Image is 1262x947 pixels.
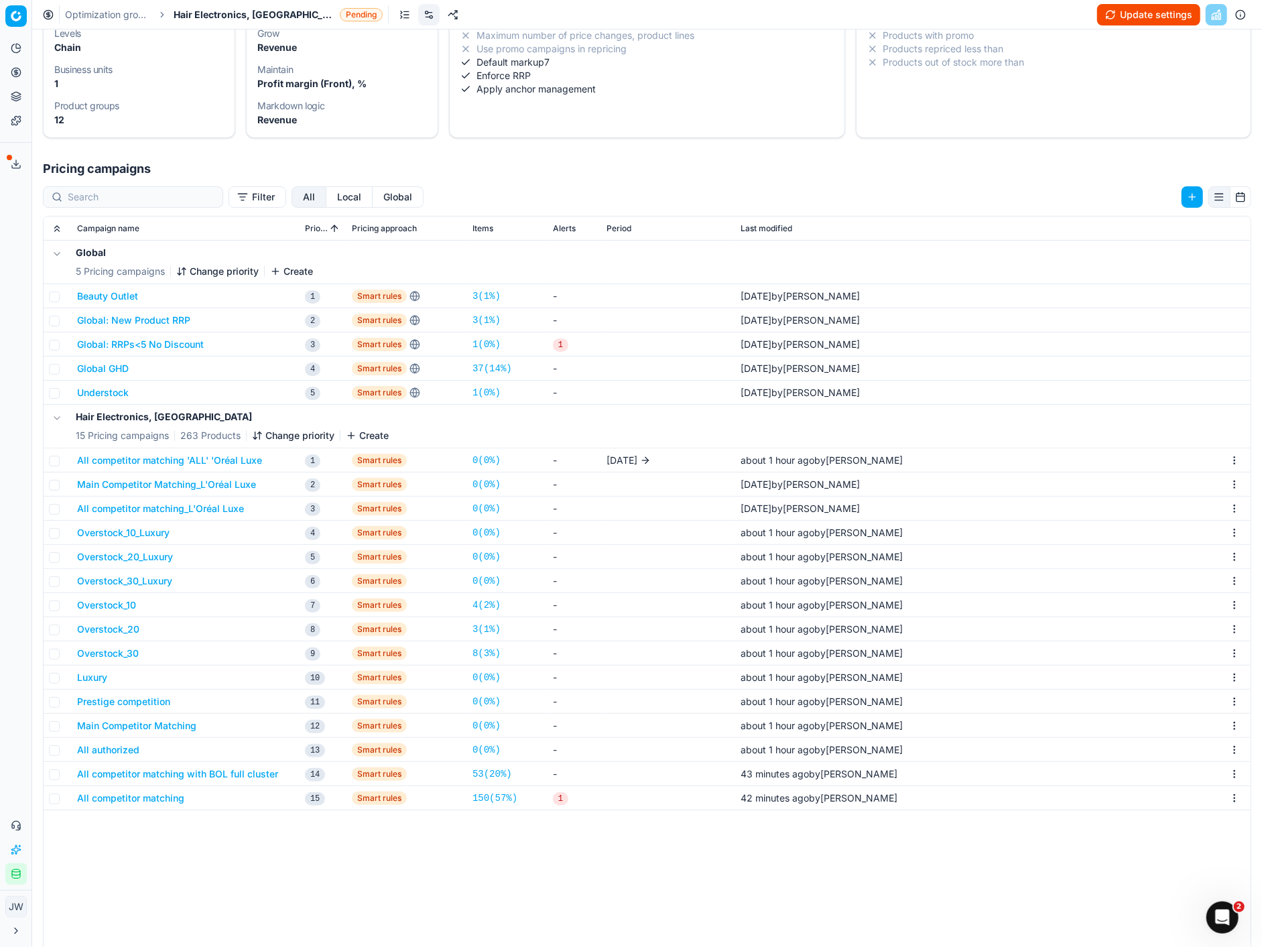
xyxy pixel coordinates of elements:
[352,647,407,660] span: Smart rules
[741,290,860,303] div: by [PERSON_NAME]
[352,574,407,588] span: Smart rules
[352,767,407,781] span: Smart rules
[77,478,256,491] button: Main Competitor Matching_L'Oréal Luxe
[741,338,860,351] div: by [PERSON_NAME]
[305,551,320,564] span: 5
[352,671,407,684] span: Smart rules
[548,284,601,308] td: -
[77,623,139,636] button: Overstock_20
[741,223,792,234] span: Last modified
[741,314,860,327] div: by [PERSON_NAME]
[32,160,1262,178] h1: Pricing campaigns
[548,497,601,521] td: -
[607,454,637,467] span: [DATE]
[65,8,383,21] nav: breadcrumb
[352,598,407,612] span: Smart rules
[77,671,107,684] button: Luxury
[326,186,373,208] button: local
[180,429,241,442] span: 263 Products
[472,314,501,327] a: 3(1%)
[77,792,184,805] button: All competitor matching
[741,768,809,779] span: 43 minutes ago
[305,290,320,304] span: 1
[741,598,903,612] div: by [PERSON_NAME]
[352,362,407,375] span: Smart rules
[741,527,814,538] span: about 1 hour ago
[340,8,383,21] span: Pending
[553,338,568,352] span: 1
[352,290,407,303] span: Smart rules
[741,792,809,804] span: 42 minutes ago
[741,363,771,374] span: [DATE]
[257,114,297,125] strong: Revenue
[352,502,407,515] span: Smart rules
[352,719,407,733] span: Smart rules
[305,623,320,637] span: 8
[352,695,407,708] span: Smart rules
[741,454,814,466] span: about 1 hour ago
[741,362,860,375] div: by [PERSON_NAME]
[472,550,501,564] a: 0(0%)
[741,502,860,515] div: by [PERSON_NAME]
[305,647,320,661] span: 9
[741,526,903,540] div: by [PERSON_NAME]
[77,314,190,327] button: Global: New Product RRP
[305,363,320,376] span: 4
[472,671,501,684] a: 0(0%)
[352,526,407,540] span: Smart rules
[77,526,170,540] button: Overstock_10_Luxury
[472,743,501,757] a: 0(0%)
[741,478,860,491] div: by [PERSON_NAME]
[472,719,501,733] a: 0(0%)
[741,767,897,781] div: by [PERSON_NAME]
[229,186,286,208] button: Filter
[548,308,601,332] td: -
[472,386,501,399] a: 1(0%)
[77,550,173,564] button: Overstock_20_Luxury
[867,42,1240,56] li: Products repriced less than
[77,719,196,733] button: Main Competitor Matching
[548,569,601,593] td: -
[472,338,501,351] a: 1(0%)
[352,338,407,351] span: Smart rules
[305,454,320,468] span: 1
[472,598,501,612] a: 4(2%)
[305,387,320,400] span: 5
[257,101,427,111] dt: Markdown logic
[472,647,501,660] a: 8(3%)
[460,29,833,42] li: Maximum number of price changes, product lines
[548,666,601,690] td: -
[741,503,771,514] span: [DATE]
[741,720,814,731] span: about 1 hour ago
[548,448,601,472] td: -
[305,575,320,588] span: 6
[741,695,903,708] div: by [PERSON_NAME]
[472,695,501,708] a: 0(0%)
[76,429,169,442] span: 15 Pricing campaigns
[548,762,601,786] td: -
[472,362,512,375] a: 37(14%)
[305,672,325,685] span: 10
[867,29,1240,42] li: Products with promo
[548,641,601,666] td: -
[472,290,501,303] a: 3(1%)
[328,222,341,235] button: Sorted by Priority ascending
[77,647,139,660] button: Overstock_30
[77,767,278,781] button: All competitor matching with BOL full cluster
[352,314,407,327] span: Smart rules
[460,42,833,56] li: Use promo campaigns in repricing
[460,82,833,96] li: Apply anchor management
[472,454,501,467] a: 0(0%)
[76,246,313,259] h5: Global
[373,186,424,208] button: global
[741,479,771,490] span: [DATE]
[68,190,214,204] input: Search
[1097,4,1200,25] button: Update settings
[472,223,493,234] span: Items
[257,29,427,38] dt: Grow
[77,362,129,375] button: Global GHD
[54,42,81,53] strong: Chain
[741,386,860,399] div: by [PERSON_NAME]
[548,472,601,497] td: -
[305,599,320,613] span: 7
